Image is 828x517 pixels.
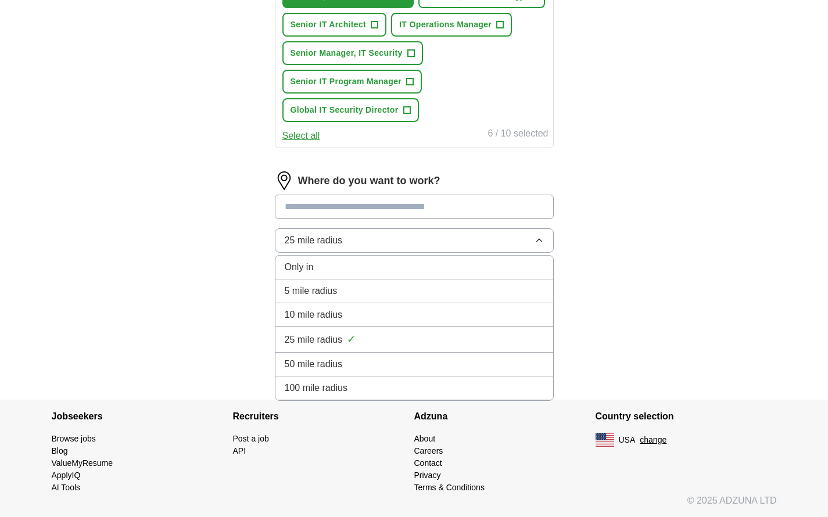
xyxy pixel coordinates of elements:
[285,333,343,347] span: 25 mile radius
[414,458,442,468] a: Contact
[285,381,348,395] span: 100 mile radius
[291,47,403,59] span: Senior Manager, IT Security
[282,98,419,122] button: Global IT Security Director
[285,284,338,298] span: 5 mile radius
[282,13,387,37] button: Senior IT Architect
[52,446,68,455] a: Blog
[391,13,512,37] button: IT Operations Manager
[291,76,402,88] span: Senior IT Program Manager
[282,129,320,143] button: Select all
[291,19,367,31] span: Senior IT Architect
[414,483,485,492] a: Terms & Conditions
[414,446,443,455] a: Careers
[414,471,441,480] a: Privacy
[488,127,548,143] div: 6 / 10 selected
[619,434,636,446] span: USA
[291,104,399,116] span: Global IT Security Director
[282,41,423,65] button: Senior Manager, IT Security
[282,70,422,94] button: Senior IT Program Manager
[52,458,113,468] a: ValueMyResume
[399,19,492,31] span: IT Operations Manager
[42,494,786,517] div: © 2025 ADZUNA LTD
[233,446,246,455] a: API
[52,471,81,480] a: ApplyIQ
[285,308,343,322] span: 10 mile radius
[275,171,293,190] img: location.png
[285,357,343,371] span: 50 mile radius
[285,234,343,247] span: 25 mile radius
[414,434,436,443] a: About
[347,332,356,347] span: ✓
[275,228,554,253] button: 25 mile radius
[52,434,96,443] a: Browse jobs
[298,173,440,189] label: Where do you want to work?
[596,433,614,447] img: US flag
[52,483,81,492] a: AI Tools
[596,400,777,433] h4: Country selection
[233,434,269,443] a: Post a job
[640,434,666,446] button: change
[285,260,314,274] span: Only in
